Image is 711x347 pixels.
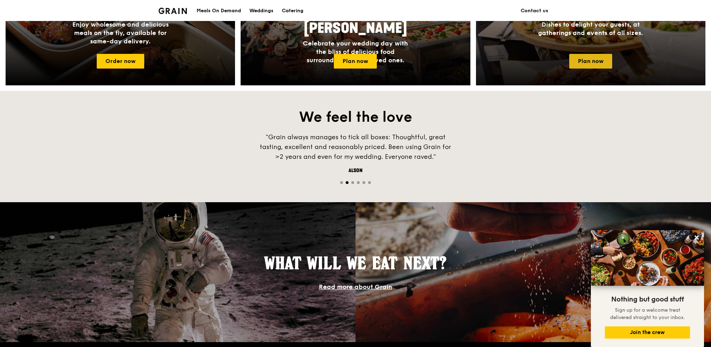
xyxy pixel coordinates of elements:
[605,326,690,339] button: Join the crew
[334,54,377,69] a: Plan now
[282,0,303,21] div: Catering
[591,230,704,286] img: DSC07876-Edit02-Large.jpeg
[249,0,273,21] div: Weddings
[346,181,349,184] span: Go to slide 2
[357,181,360,184] span: Go to slide 4
[97,54,144,69] a: Order now
[197,0,241,21] div: Meals On Demand
[362,181,365,184] span: Go to slide 5
[610,307,685,320] span: Sign up for a welcome treat delivered straight to your inbox.
[72,21,169,45] span: Enjoy wholesome and delicious meals on the fly, available for same-day delivery.
[159,8,187,14] img: Grain
[569,54,612,69] a: Plan now
[303,40,408,64] span: Celebrate your wedding day with the bliss of delicious food surrounded by your loved ones.
[516,0,552,21] a: Contact us
[319,283,392,291] a: Read more about Grain
[245,0,278,21] a: Weddings
[251,167,460,174] div: Alson
[278,0,308,21] a: Catering
[251,132,460,162] div: "Grain always manages to tick all boxes: Thoughtful, great tasting, excellent and reasonably pric...
[368,181,371,184] span: Go to slide 6
[340,181,343,184] span: Go to slide 1
[351,181,354,184] span: Go to slide 3
[611,295,684,304] span: Nothing but good stuff
[691,232,702,243] button: Close
[264,253,447,273] span: What will we eat next?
